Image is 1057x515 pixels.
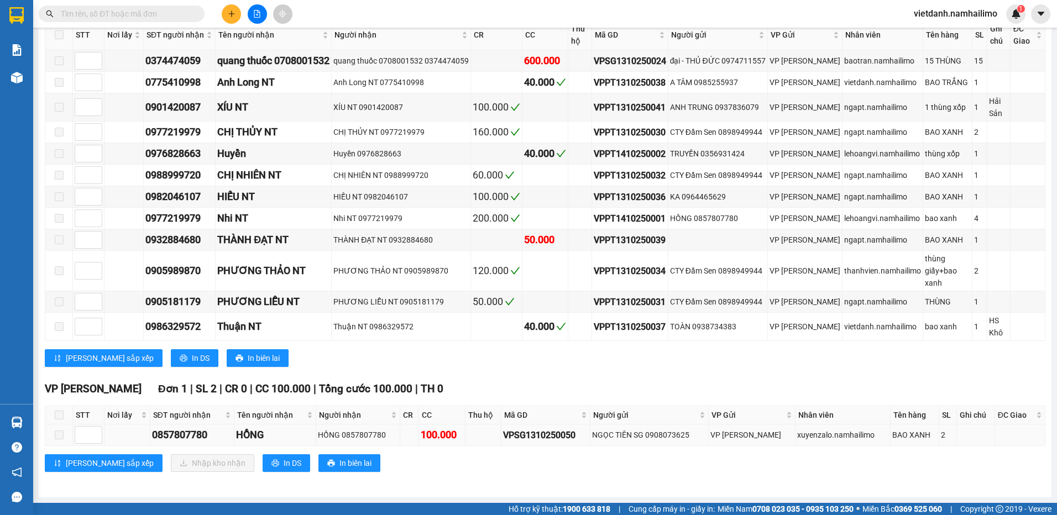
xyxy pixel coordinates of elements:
[996,505,1003,513] span: copyright
[217,124,329,140] div: CHỊ THỦY NT
[619,503,620,515] span: |
[711,409,784,421] span: VP Gửi
[144,122,216,143] td: 0977219979
[505,170,515,180] span: check
[594,169,666,182] div: VPPT1310250032
[770,296,840,308] div: VP [PERSON_NAME]
[107,409,139,421] span: Nơi lấy
[236,427,314,443] div: HỒNG
[670,101,766,113] div: ANH TRUNG 0937836079
[66,352,154,364] span: [PERSON_NAME] sắp xếp
[225,382,247,395] span: CR 0
[339,457,371,469] span: In biên lai
[670,320,766,333] div: TOÀN 0938734383
[925,126,970,138] div: BAO XANH
[227,349,289,367] button: printerIn biên lai
[670,191,766,203] div: KA 0964465629
[313,382,316,395] span: |
[503,428,588,442] div: VPSG1310250050
[670,265,766,277] div: CTY Đầm Sen 0898949944
[228,10,236,18] span: plus
[594,76,666,90] div: VPPT1310250038
[718,503,854,515] span: Miền Nam
[752,505,854,513] strong: 0708 023 035 - 0935 103 250
[844,265,921,277] div: thanhvien.namhailimo
[670,126,766,138] div: CTY Đầm Sen 0898949944
[629,503,715,515] span: Cung cấp máy in - giấy in:
[284,457,301,469] span: In DS
[770,169,840,181] div: VP [PERSON_NAME]
[171,349,218,367] button: printerIn DS
[510,192,520,202] span: check
[45,382,142,395] span: VP [PERSON_NAME]
[844,169,921,181] div: ngapt.namhailimo
[180,354,187,363] span: printer
[319,382,412,395] span: Tổng cước 100.000
[974,55,985,67] div: 15
[594,212,666,225] div: VPPT1410250001
[768,229,843,251] td: VP Phan Thiết
[11,417,23,428] img: warehouse-icon
[524,75,566,90] div: 40.000
[217,294,329,309] div: PHƯƠNG LIỄU NT
[905,7,1006,20] span: vietdanh.namhailimo
[524,53,566,69] div: 600.000
[974,212,985,224] div: 4
[234,424,316,446] td: HỒNG
[505,297,515,307] span: check
[144,291,216,313] td: 0905181179
[333,126,469,138] div: CHỊ THỦY NT 0977219979
[217,146,329,161] div: Huyền
[856,507,860,511] span: ⚪️
[670,212,766,224] div: HỒNG 0857807780
[1011,9,1021,19] img: icon-new-feature
[319,409,389,421] span: Người nhận
[941,429,955,441] div: 2
[248,4,267,24] button: file-add
[217,75,329,90] div: Anh Long NT
[925,169,970,181] div: BAO XANH
[844,191,921,203] div: ngapt.namhailimo
[594,54,666,68] div: VPSG1310250024
[768,122,843,143] td: VP Phan Thiết
[770,101,840,113] div: VP [PERSON_NAME]
[974,320,985,333] div: 1
[796,406,891,424] th: Nhân viên
[593,409,697,421] span: Người gửi
[171,454,254,472] button: downloadNhập kho nhận
[219,382,222,395] span: |
[144,229,216,251] td: 0932884680
[333,76,469,88] div: Anh Long NT 0775410998
[145,53,213,69] div: 0374474059
[465,406,501,424] th: Thu hộ
[146,29,204,41] span: SĐT người nhận
[473,294,520,309] div: 50.000
[592,93,668,122] td: VPPT1310250041
[592,251,668,291] td: VPPT1310250034
[218,29,320,41] span: Tên người nhận
[150,424,234,446] td: 0857807780
[950,503,952,515] span: |
[153,409,223,421] span: SĐT người nhận
[510,266,520,276] span: check
[592,72,668,93] td: VPPT1310250038
[145,232,213,248] div: 0932884680
[196,382,217,395] span: SL 2
[770,320,840,333] div: VP [PERSON_NAME]
[145,211,213,226] div: 0977219979
[925,234,970,246] div: BAO XANH
[222,4,241,24] button: plus
[770,148,840,160] div: VP [PERSON_NAME]
[12,467,22,477] span: notification
[594,320,666,334] div: VPPT1310250037
[974,76,985,88] div: 1
[770,126,840,138] div: VP [PERSON_NAME]
[925,253,970,289] div: thùng giấy+bao xanh
[989,314,1008,339] div: HS Khô
[768,72,843,93] td: VP Phan Thiết
[771,29,831,41] span: VP Gửi
[770,55,840,67] div: VP [PERSON_NAME]
[768,50,843,72] td: VP Phạm Ngũ Lão
[592,122,668,143] td: VPPT1310250030
[145,75,213,90] div: 0775410998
